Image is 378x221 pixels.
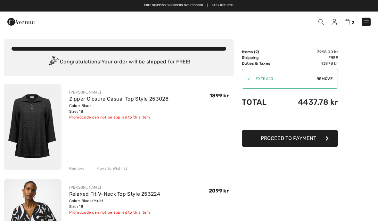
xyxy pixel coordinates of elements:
a: 1ère Avenue [7,18,35,24]
span: | [207,3,208,8]
img: My Info [332,19,337,25]
img: Menu [363,19,370,25]
img: Search [318,19,324,25]
td: 439.78 kr [282,61,338,66]
div: Color: Black/Multi Size: 18 [69,198,160,209]
td: 3998.00 kr [282,49,338,55]
span: 2 [352,20,354,25]
div: Promocode can not be applied to this item [69,209,160,215]
td: Total [242,91,282,113]
a: Zipper Closure Casual Top Style 253028 [69,96,168,102]
img: Congratulation2.svg [47,56,60,69]
span: 2099 kr [209,188,229,194]
div: Remove [69,166,85,171]
img: Zipper Closure Casual Top Style 253028 [4,84,62,170]
a: Free shipping on orders over 1500kr [144,3,203,8]
iframe: PayPal [242,113,338,127]
span: 1899 kr [210,93,229,99]
span: 2 [255,50,258,54]
div: ✔ [242,76,251,82]
span: Proceed to Payment [261,135,316,141]
img: Shopping Bag [345,19,350,25]
div: [PERSON_NAME] [69,184,160,190]
input: Promo code [251,69,316,88]
td: Shipping [242,55,282,61]
a: 2 [345,18,354,26]
td: Duties & Taxes [242,61,282,66]
td: Items ( ) [242,49,282,55]
button: Proceed to Payment [242,130,338,147]
div: Congratulations! Your order will be shipped for FREE! [12,56,226,69]
td: 4437.78 kr [282,91,338,113]
a: Easy Returns [212,3,234,8]
td: Free [282,55,338,61]
div: Promocode can not be applied to this item [69,114,168,120]
a: Relaxed Fit V-Neck Top Style 253224 [69,191,160,197]
div: Color: Black Size: 18 [69,103,168,114]
div: Move to Wishlist [91,166,127,171]
div: [PERSON_NAME] [69,89,168,95]
img: 1ère Avenue [7,15,35,28]
span: Remove [316,76,333,82]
